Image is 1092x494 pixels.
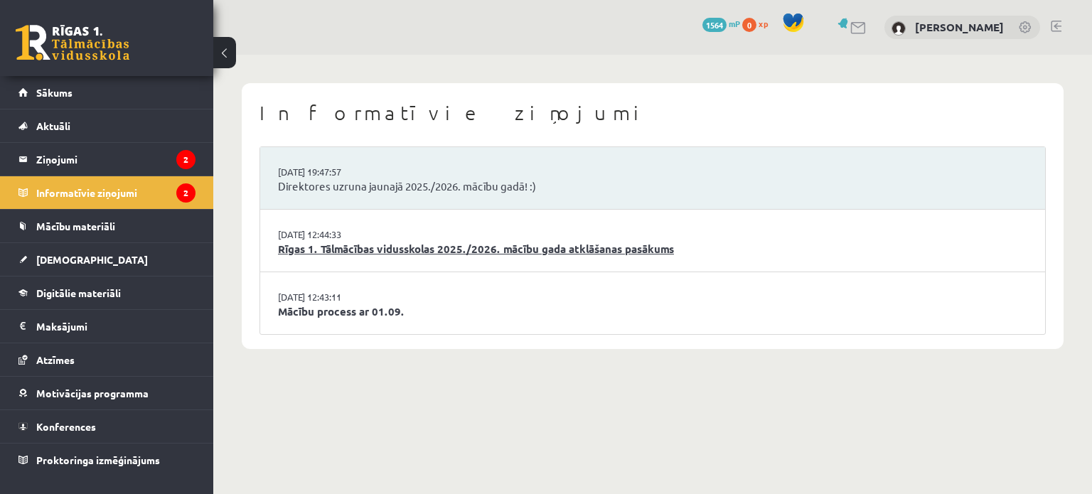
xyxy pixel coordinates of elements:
[36,119,70,132] span: Aktuāli
[16,25,129,60] a: Rīgas 1. Tālmācības vidusskola
[18,377,196,409] a: Motivācijas programma
[702,18,740,29] a: 1564 mP
[36,86,73,99] span: Sākums
[278,304,1027,320] a: Mācību process ar 01.09.
[36,286,121,299] span: Digitālie materiāli
[18,310,196,343] a: Maksājumi
[18,143,196,176] a: Ziņojumi2
[278,165,385,179] a: [DATE] 19:47:57
[36,220,115,232] span: Mācību materiāli
[259,101,1046,125] h1: Informatīvie ziņojumi
[18,276,196,309] a: Digitālie materiāli
[36,310,196,343] legend: Maksājumi
[18,176,196,209] a: Informatīvie ziņojumi2
[278,290,385,304] a: [DATE] 12:43:11
[18,343,196,376] a: Atzīmes
[36,387,149,399] span: Motivācijas programma
[176,183,196,203] i: 2
[759,18,768,29] span: xp
[729,18,740,29] span: mP
[18,109,196,142] a: Aktuāli
[18,410,196,443] a: Konferences
[278,227,385,242] a: [DATE] 12:44:33
[36,176,196,209] legend: Informatīvie ziņojumi
[742,18,756,32] span: 0
[742,18,775,29] a: 0 xp
[36,453,160,466] span: Proktoringa izmēģinājums
[18,444,196,476] a: Proktoringa izmēģinājums
[892,21,906,36] img: Rēzija Blūma
[36,253,148,266] span: [DEMOGRAPHIC_DATA]
[176,150,196,169] i: 2
[36,353,75,366] span: Atzīmes
[18,76,196,109] a: Sākums
[702,18,727,32] span: 1564
[278,241,1027,257] a: Rīgas 1. Tālmācības vidusskolas 2025./2026. mācību gada atklāšanas pasākums
[36,420,96,433] span: Konferences
[915,20,1004,34] a: [PERSON_NAME]
[18,210,196,242] a: Mācību materiāli
[278,178,1027,195] a: Direktores uzruna jaunajā 2025./2026. mācību gadā! :)
[36,143,196,176] legend: Ziņojumi
[18,243,196,276] a: [DEMOGRAPHIC_DATA]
